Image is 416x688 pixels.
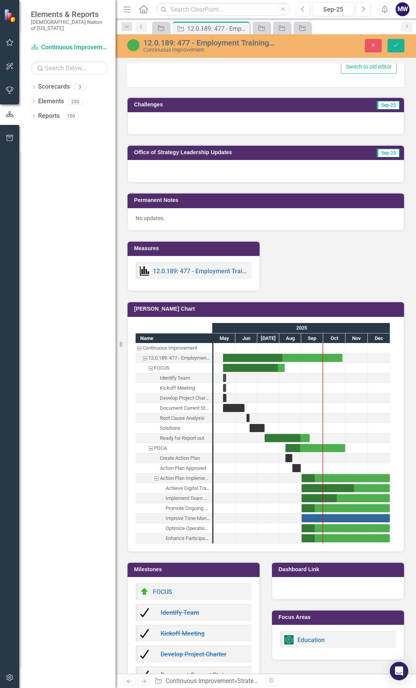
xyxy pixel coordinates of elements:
a: 12.0.189: 477 - Employment Training Services [153,267,280,275]
div: FOCUS [154,363,169,373]
div: Sep [301,333,323,343]
img: Completed [140,608,149,617]
img: Completed [140,670,149,680]
div: Solutions [136,423,212,433]
div: Ready for Report out [136,433,212,443]
div: Create Action Plan [136,453,212,463]
a: Education [297,636,325,644]
span: Elements & Reports [31,10,108,19]
div: Task: Start date: 2025-05-14 End date: 2025-10-27 [136,353,212,363]
div: MW [396,2,409,16]
div: Promote Ongoing Learning [166,503,210,513]
div: Ready for Report out [160,433,204,443]
div: Action Plan Approved [160,463,206,473]
div: Task: Start date: 2025-06-16 End date: 2025-06-20 [136,413,212,423]
a: Kickoff Meeting [161,630,205,637]
div: Task: Start date: 2025-05-14 End date: 2025-05-14 [136,373,212,383]
div: Open Intercom Messenger [390,662,408,680]
div: Identify Team [136,373,212,383]
div: Task: Start date: 2025-09-01 End date: 2025-12-31 [136,503,212,513]
div: Task: Start date: 2025-08-09 End date: 2025-08-19 [136,453,212,463]
a: Continuous Improvement [166,677,234,685]
button: Sep-25 [312,2,354,16]
img: On Target [140,587,149,596]
div: Task: Start date: 2025-05-14 End date: 2025-10-27 [223,354,342,362]
span: Sep-25 [377,149,399,157]
div: Task: Start date: 2025-09-01 End date: 2025-12-31 [302,484,390,492]
div: 12.0.189: 477 - Employment Training Services [136,353,212,363]
div: Task: Start date: 2025-05-14 End date: 2025-06-13 [136,403,212,413]
button: Switch to old editor [341,60,397,74]
div: Action Plan Implementation [160,473,210,483]
img: ClearPoint Strategy [4,9,17,22]
div: Optimize Operational Planning [136,523,212,533]
div: Task: Start date: 2025-05-14 End date: 2025-05-19 [223,394,226,402]
div: Task: Start date: 2025-06-20 End date: 2025-07-11 [136,423,212,433]
div: Task: Continuous Improvement Start date: 2025-05-14 End date: 2025-05-15 [136,343,212,353]
img: Report [284,635,294,644]
div: Jul [257,333,279,343]
input: Search ClearPoint... [156,3,290,16]
div: Kickoff Meeting [136,383,212,393]
div: Improve Time Management [166,513,210,523]
div: Enhance Participant Experience [136,533,212,543]
div: Root Cause Analysis [136,413,212,423]
div: Document Current State [136,403,212,413]
div: Task: Start date: 2025-05-14 End date: 2025-05-19 [136,393,212,403]
div: Task: Start date: 2025-08-09 End date: 2025-08-19 [285,454,292,462]
div: Task: Start date: 2025-05-14 End date: 2025-05-14 [136,383,212,393]
div: Continuous Improvement [143,343,197,353]
div: 150 [64,113,79,119]
a: Scorecards [38,82,70,91]
div: Nov [346,333,368,343]
div: Develop Project Charter [160,393,210,403]
div: Task: Start date: 2025-09-01 End date: 2025-12-31 [136,533,212,543]
div: FOCUS [136,363,212,373]
div: Task: Start date: 2025-09-01 End date: 2025-12-31 [136,523,212,533]
div: Task: Start date: 2025-09-01 End date: 2025-12-31 [302,524,390,532]
h3: Milestones [134,567,256,572]
h3: Challenges [134,102,280,108]
div: Name [136,333,212,343]
a: Elements [38,97,64,106]
div: Task: Start date: 2025-09-01 End date: 2025-12-31 [302,514,390,522]
div: Sep-25 [315,5,351,14]
div: Promote Ongoing Learning [136,503,212,513]
div: Implement Team SOPs [136,493,212,503]
a: Develop Project Charter [161,651,226,658]
div: Dec [368,333,390,343]
h3: [PERSON_NAME] Chart [134,306,400,312]
div: Task: Start date: 2025-05-14 End date: 2025-05-14 [223,384,226,392]
div: Action Plan Approved [136,463,212,473]
div: PDCA [154,443,167,453]
div: Task: Start date: 2025-08-19 End date: 2025-08-31 [136,463,212,473]
img: Performance Management [140,266,149,276]
div: Task: Start date: 2025-09-01 End date: 2025-12-31 [136,483,212,493]
div: Identify Team [160,373,190,383]
h3: Permanent Notes [134,197,400,203]
div: Continuous Improvement [136,343,212,353]
div: Kickoff Meeting [160,383,195,393]
div: 250 [68,98,83,105]
div: Task: Start date: 2025-09-01 End date: 2025-12-31 [302,534,390,542]
div: Task: Start date: 2025-07-11 End date: 2025-09-12 [136,433,212,443]
div: Task: Start date: 2025-09-01 End date: 2025-12-31 [302,474,390,482]
div: Implement Team SOPs [166,493,210,503]
img: Completed [140,629,149,638]
div: Task: Start date: 2025-05-14 End date: 2025-08-08 [136,363,212,373]
div: 12.0.189: 477 - Employment Training Services [148,353,210,363]
a: Reports [38,112,60,121]
div: Develop Project Charter [136,393,212,403]
img: CI Action Plan Approved/In Progress [127,39,139,51]
div: 2025 [213,323,390,333]
div: Create Action Plan [160,453,200,463]
div: PDCA [136,443,212,453]
div: 12.0.189: 477 - Employment Training Services [187,24,248,34]
div: » » [154,677,260,686]
h3: Office of Strategy Leadership Updates [134,150,349,155]
div: Oct [323,333,346,343]
div: Continuous Improvement [143,47,275,53]
h3: Measures [134,246,256,251]
div: Jun [235,333,257,343]
input: Search Below... [31,61,108,75]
